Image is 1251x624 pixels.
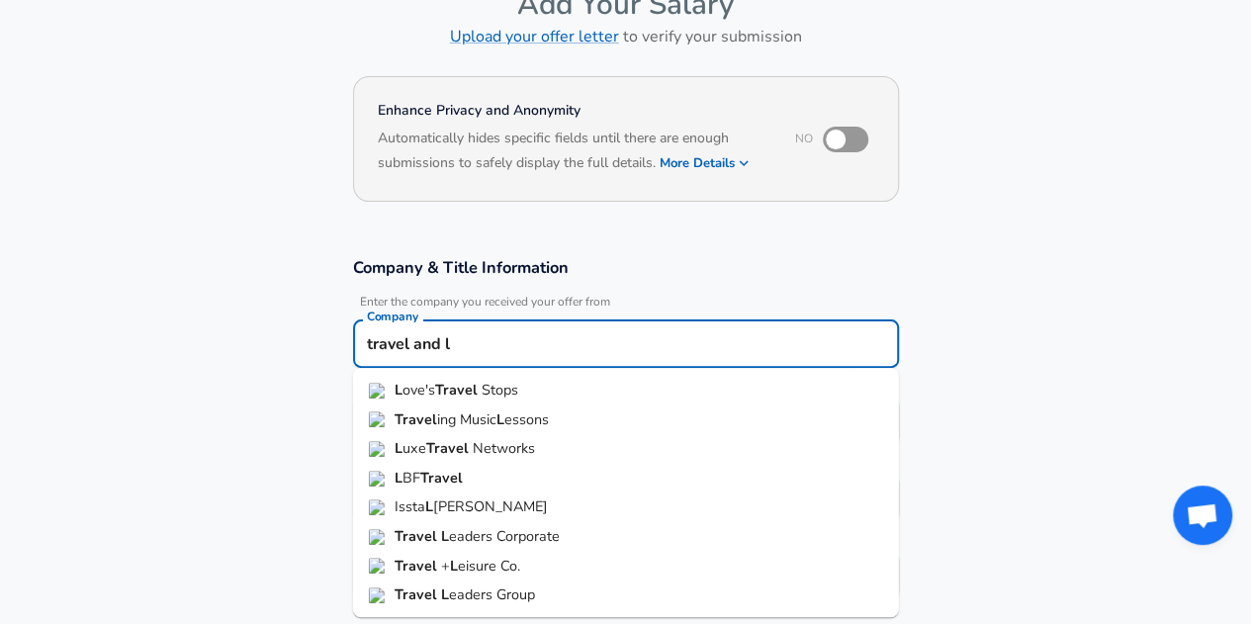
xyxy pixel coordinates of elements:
strong: L [496,409,504,429]
input: Google [362,328,890,359]
img: issta.co.il [369,499,387,515]
label: Company [367,311,418,322]
strong: Travel [420,468,463,488]
span: BF [402,468,420,488]
h6: to verify your submission [353,23,899,50]
a: Upload your offer letter [450,26,619,47]
h3: Company & Title Information [353,256,899,279]
strong: L [441,526,449,546]
strong: Travel [435,380,482,400]
span: ing Music [437,409,496,429]
img: lbftravel.com [369,471,387,487]
strong: L [395,380,402,400]
strong: L [425,496,433,516]
strong: L [450,556,458,576]
span: eisure Co. [458,556,520,576]
span: [PERSON_NAME] [433,496,548,516]
img: luxetravelnetwork.com [369,441,387,457]
img: travelandleisureco.com [369,558,387,574]
strong: Travel [426,438,473,458]
div: Open chat [1173,486,1232,545]
h4: Enhance Privacy and Anonymity [378,101,768,121]
strong: L [395,468,402,488]
strong: Travel [395,409,437,429]
strong: Travel [395,556,441,576]
span: essons [504,409,549,429]
img: travelleaderscorporate.com [369,529,387,545]
span: eaders Group [449,584,535,604]
span: + [441,556,450,576]
img: travelingmusiclessons.com [369,411,387,427]
strong: L [395,438,402,458]
span: ove's [402,380,435,400]
strong: Travel [395,584,441,604]
span: No [795,131,813,146]
strong: L [441,584,449,604]
span: uxe [402,438,426,458]
span: Enter the company you received your offer from [353,295,899,310]
span: Networks [473,438,535,458]
button: More Details [660,149,751,177]
h6: Automatically hides specific fields until there are enough submissions to safely display the full... [378,128,768,177]
span: Issta [395,496,425,516]
span: eaders Corporate [449,526,560,546]
img: loves.com [369,383,387,399]
strong: Travel [395,526,441,546]
span: Stops [482,380,518,400]
img: travelleadersgroup.com [369,587,387,603]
